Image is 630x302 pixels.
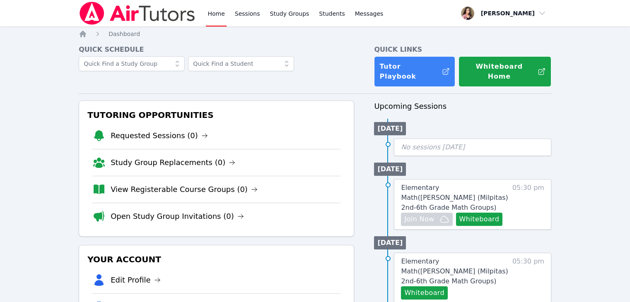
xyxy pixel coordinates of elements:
[512,183,544,226] span: 05:30 pm
[401,184,508,211] span: Elementary Math ( [PERSON_NAME] (Milpitas) 2nd-6th Grade Math Groups )
[374,45,551,55] h4: Quick Links
[374,101,551,112] h3: Upcoming Sessions
[79,30,551,38] nav: Breadcrumb
[374,56,455,87] a: Tutor Playbook
[401,256,508,286] a: Elementary Math([PERSON_NAME] (Milpitas) 2nd-6th Grade Math Groups)
[86,252,347,267] h3: Your Account
[111,157,235,168] a: Study Group Replacements (0)
[456,213,503,226] button: Whiteboard
[401,183,508,213] a: Elementary Math([PERSON_NAME] (Milpitas) 2nd-6th Grade Math Groups)
[401,286,448,300] button: Whiteboard
[111,211,244,222] a: Open Study Group Invitations (0)
[459,56,551,87] button: Whiteboard Home
[512,256,544,300] span: 05:30 pm
[188,56,294,71] input: Quick Find a Student
[401,257,508,285] span: Elementary Math ( [PERSON_NAME] (Milpitas) 2nd-6th Grade Math Groups )
[355,10,384,18] span: Messages
[79,45,354,55] h4: Quick Schedule
[374,122,406,135] li: [DATE]
[109,30,140,38] a: Dashboard
[111,274,161,286] a: Edit Profile
[401,143,465,151] span: No sessions [DATE]
[79,2,196,25] img: Air Tutors
[79,56,185,71] input: Quick Find a Study Group
[374,163,406,176] li: [DATE]
[86,108,347,122] h3: Tutoring Opportunities
[111,130,208,141] a: Requested Sessions (0)
[401,213,452,226] button: Join Now
[404,214,434,224] span: Join Now
[109,31,140,37] span: Dashboard
[111,184,258,195] a: View Registerable Course Groups (0)
[374,236,406,249] li: [DATE]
